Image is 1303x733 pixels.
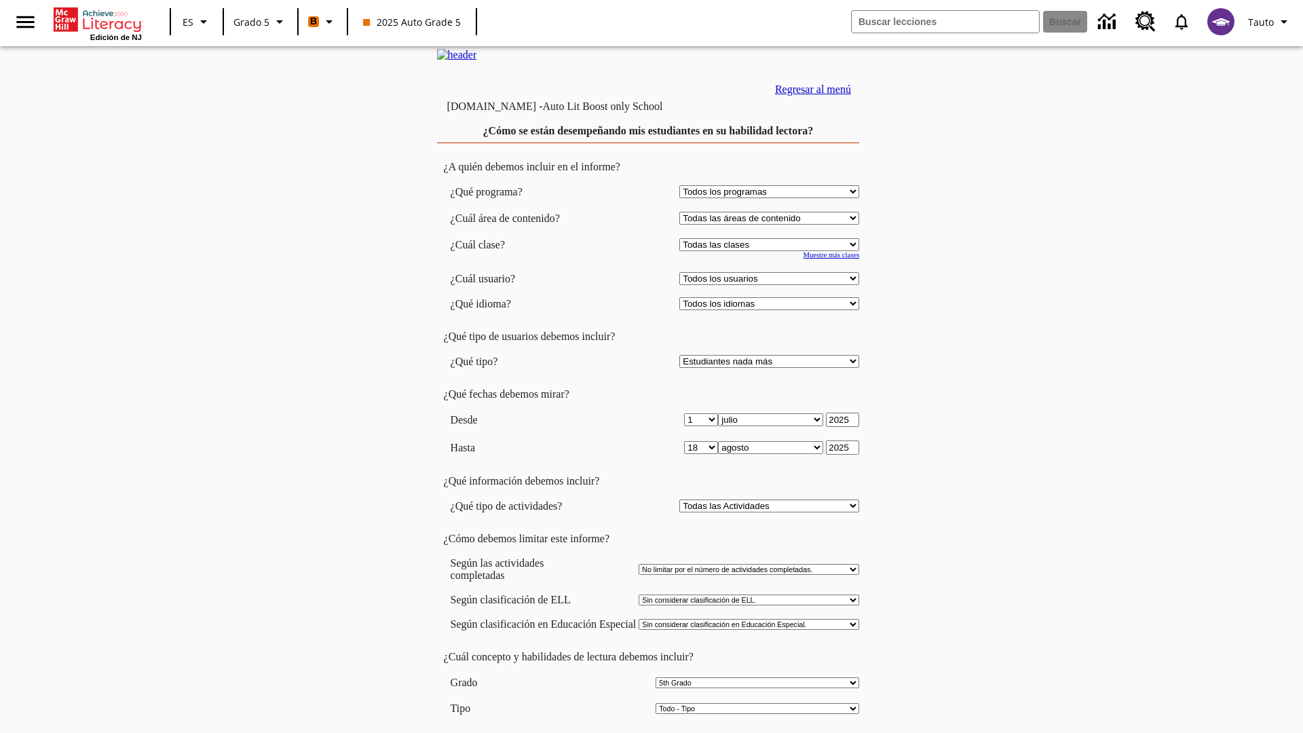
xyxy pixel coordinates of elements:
button: Abrir el menú lateral [5,2,45,42]
a: Muestre más clases [803,251,859,259]
button: Lenguaje: ES, Selecciona un idioma [175,10,219,34]
td: ¿Cuál usuario? [451,272,604,285]
span: 2025 Auto Grade 5 [363,15,461,29]
td: ¿A quién debemos incluir en el informe? [437,161,860,173]
td: ¿Qué tipo de actividades? [451,500,604,512]
span: Edición de NJ [90,33,142,41]
td: ¿Cuál concepto y habilidades de lectura debemos incluir? [437,651,860,663]
nobr: ¿Cuál área de contenido? [451,212,560,224]
td: ¿Qué fechas debemos mirar? [437,388,860,400]
td: ¿Qué tipo? [451,355,604,368]
td: Desde [451,413,604,427]
td: Según las actividades completadas [451,557,637,582]
td: Según clasificación de ELL [451,594,637,606]
td: [DOMAIN_NAME] - [447,100,696,113]
td: Grado [451,677,499,689]
td: ¿Qué información debemos incluir? [437,475,860,487]
td: Hasta [451,440,604,455]
span: B [310,13,317,30]
td: ¿Cómo debemos limitar este informe? [437,533,860,545]
button: Grado: Grado 5, Elige un grado [228,10,293,34]
td: Según clasificación en Educación Especial [451,618,637,631]
input: Buscar campo [852,11,1039,33]
img: avatar image [1207,8,1234,35]
button: Perfil/Configuración [1243,10,1298,34]
td: ¿Qué idioma? [451,297,604,310]
td: ¿Qué programa? [451,185,604,198]
span: Grado 5 [233,15,269,29]
button: Escoja un nuevo avatar [1199,4,1243,39]
a: Centro de información [1090,3,1127,41]
span: ES [183,15,193,29]
img: header [437,49,477,61]
button: Boost El color de la clase es anaranjado. Cambiar el color de la clase. [303,10,343,34]
a: Centro de recursos, Se abrirá en una pestaña nueva. [1127,3,1164,40]
a: Notificaciones [1164,4,1199,39]
td: ¿Qué tipo de usuarios debemos incluir? [437,331,860,343]
a: ¿Cómo se están desempeñando mis estudiantes en su habilidad lectora? [483,125,814,136]
a: Regresar al menú [775,83,851,95]
td: ¿Cuál clase? [451,238,604,251]
td: Tipo [451,702,487,715]
span: Tauto [1248,15,1274,29]
nobr: Auto Lit Boost only School [542,100,662,112]
div: Portada [54,5,142,41]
